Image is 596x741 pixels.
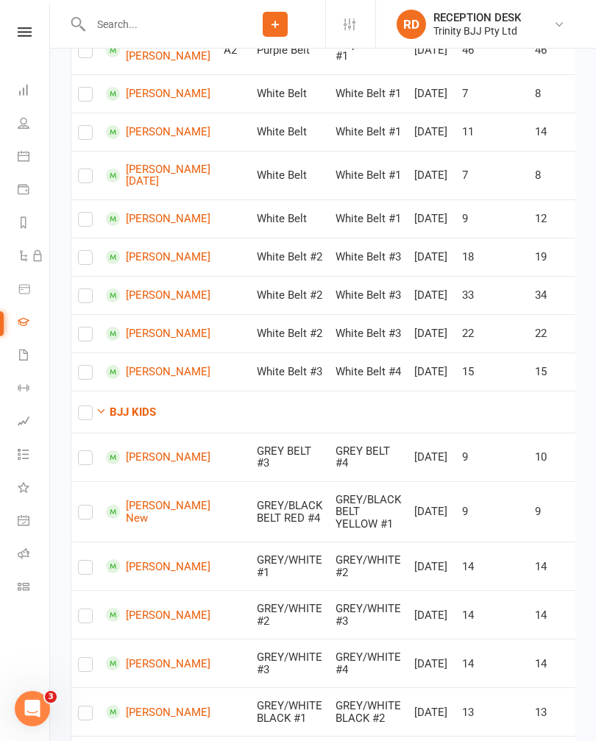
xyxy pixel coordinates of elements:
[217,26,250,74] td: A2
[455,276,528,314] td: 33
[250,687,329,736] td: GREY/WHITE BLACK #1
[15,691,50,726] iframe: Intercom live chat
[455,74,528,113] td: 7
[408,590,455,639] td: [DATE]
[329,590,408,639] td: GREY/WHITE #3
[250,238,329,276] td: White Belt #2
[455,199,528,238] td: 9
[329,199,408,238] td: White Belt #1
[408,276,455,314] td: [DATE]
[250,74,329,113] td: White Belt
[455,542,528,590] td: 14
[329,26,408,74] td: Purple Belt #1
[408,113,455,151] td: [DATE]
[455,481,528,542] td: 9
[408,314,455,352] td: [DATE]
[250,433,329,481] td: GREY BELT #3
[18,208,51,241] a: Reports
[106,87,210,101] a: [PERSON_NAME]
[329,74,408,113] td: White Belt #1
[329,314,408,352] td: White Belt #3
[106,705,210,719] a: [PERSON_NAME]
[455,151,528,199] td: 7
[106,125,210,139] a: [PERSON_NAME]
[433,24,521,38] div: Trinity BJJ Pty Ltd
[250,542,329,590] td: GREY/WHITE #1
[408,687,455,736] td: [DATE]
[106,608,210,622] a: [PERSON_NAME]
[408,542,455,590] td: [DATE]
[106,500,210,524] a: [PERSON_NAME] New
[250,352,329,391] td: White Belt #3
[106,212,210,226] a: [PERSON_NAME]
[329,433,408,481] td: GREY BELT #4
[96,403,156,421] button: BJJ KIDS
[106,450,210,464] a: [PERSON_NAME]
[250,199,329,238] td: White Belt
[433,11,521,24] div: RECEPTION DESK
[455,26,528,74] td: 46
[250,113,329,151] td: White Belt
[45,691,57,703] span: 3
[329,687,408,736] td: GREY/WHITE BLACK #2
[455,352,528,391] td: 15
[18,472,51,506] a: What's New
[18,174,51,208] a: Payments
[455,639,528,687] td: 14
[408,433,455,481] td: [DATE]
[397,10,426,39] div: RD
[455,590,528,639] td: 14
[106,250,210,264] a: [PERSON_NAME]
[408,151,455,199] td: [DATE]
[250,590,329,639] td: GREY/WHITE #2
[106,38,210,63] a: Fiori [PERSON_NAME]
[18,274,51,307] a: Product Sales
[18,141,51,174] a: Calendar
[250,26,329,74] td: Purple Belt
[408,639,455,687] td: [DATE]
[106,288,210,302] a: [PERSON_NAME]
[329,542,408,590] td: GREY/WHITE #2
[329,276,408,314] td: White Belt #3
[408,199,455,238] td: [DATE]
[455,433,528,481] td: 9
[106,559,210,573] a: [PERSON_NAME]
[18,506,51,539] a: General attendance kiosk mode
[250,276,329,314] td: White Belt #2
[455,687,528,736] td: 13
[250,639,329,687] td: GREY/WHITE #3
[18,572,51,605] a: Class kiosk mode
[455,113,528,151] td: 11
[106,365,210,379] a: [PERSON_NAME]
[110,405,156,419] strong: BJJ KIDS
[455,314,528,352] td: 22
[86,14,225,35] input: Search...
[250,314,329,352] td: White Belt #2
[106,656,210,670] a: [PERSON_NAME]
[18,539,51,572] a: Roll call kiosk mode
[408,352,455,391] td: [DATE]
[18,108,51,141] a: People
[329,238,408,276] td: White Belt #3
[18,406,51,439] a: Assessments
[106,163,210,188] a: [PERSON_NAME][DATE]
[408,481,455,542] td: [DATE]
[329,639,408,687] td: GREY/WHITE #4
[329,481,408,542] td: GREY/BLACK BELT YELLOW #1
[408,74,455,113] td: [DATE]
[250,481,329,542] td: GREY/BLACK BELT RED #4
[408,26,455,74] td: [DATE]
[250,151,329,199] td: White Belt
[329,151,408,199] td: White Belt #1
[329,352,408,391] td: White Belt #4
[455,238,528,276] td: 18
[106,327,210,341] a: [PERSON_NAME]
[18,75,51,108] a: Dashboard
[329,113,408,151] td: White Belt #1
[408,238,455,276] td: [DATE]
